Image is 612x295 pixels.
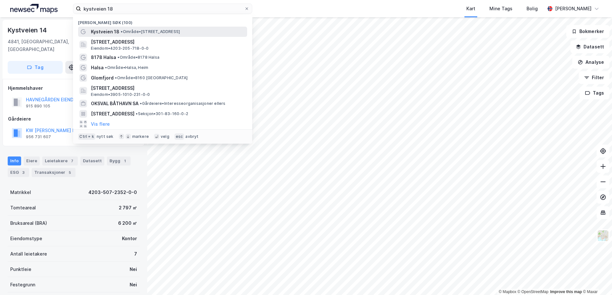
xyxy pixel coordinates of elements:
div: velg [161,134,169,139]
span: Eiendom • 4203-205-718-0-0 [91,46,149,51]
button: Bokmerker [566,25,609,38]
button: Tags [580,87,609,99]
input: Søk på adresse, matrikkel, gårdeiere, leietakere eller personer [81,4,244,13]
div: Punktleie [10,265,31,273]
div: Kontrollprogram for chat [580,264,612,295]
div: 7 [134,250,137,258]
button: Analyse [572,56,609,69]
div: esc [174,133,184,140]
span: • [105,65,107,70]
div: 3 [20,169,27,176]
div: Eiere [24,156,40,165]
img: Z [597,230,609,242]
div: Bolig [527,5,538,13]
div: Leietakere [42,156,78,165]
div: Nei [130,265,137,273]
span: Gårdeiere • Interesseorganisasjoner ellers [140,101,225,106]
button: Datasett [570,40,609,53]
a: Mapbox [499,290,516,294]
div: ESG [8,168,29,177]
span: Område • 8178 Halsa [117,55,159,60]
span: Halsa [91,64,104,72]
span: [STREET_ADDRESS] [91,110,134,118]
span: OKSVAL BÅTHAVN SA [91,100,139,107]
iframe: Chat Widget [580,264,612,295]
div: 956 731 607 [26,134,51,139]
span: • [121,29,123,34]
img: logo.a4113a55bc3d86da70a041830d287a7e.svg [10,4,58,13]
div: Kart [466,5,475,13]
div: 6 200 ㎡ [118,219,137,227]
div: Matrikkel [10,189,31,196]
div: Bygg [107,156,131,165]
div: Festegrunn [10,281,35,289]
span: • [136,111,138,116]
div: 915 890 105 [26,104,50,109]
span: Kystveien 18 [91,28,119,36]
div: [PERSON_NAME] [555,5,592,13]
div: 7 [69,158,75,164]
div: Tomteareal [10,204,36,212]
span: 8178 Halsa [91,54,116,61]
div: Eiendomstype [10,235,42,242]
div: 5 [67,169,73,176]
div: Transaksjoner [32,168,76,177]
span: Område • [STREET_ADDRESS] [121,29,180,34]
div: [PERSON_NAME] søk (100) [73,15,252,27]
div: avbryt [185,134,198,139]
div: Bruksareal (BRA) [10,219,47,227]
div: Gårdeiere [8,115,139,123]
span: [STREET_ADDRESS] [91,38,245,46]
div: 2 797 ㎡ [119,204,137,212]
div: Mine Tags [489,5,512,13]
div: Ctrl + k [78,133,95,140]
button: Tag [8,61,63,74]
div: nytt søk [97,134,114,139]
div: 4203-507-2352-0-0 [88,189,137,196]
div: 1 [122,158,128,164]
a: OpenStreetMap [518,290,549,294]
div: Kystveien 14 [8,25,48,35]
div: 4841, [GEOGRAPHIC_DATA], [GEOGRAPHIC_DATA] [8,38,103,53]
span: Eiendom • 3905-1010-231-0-0 [91,92,150,97]
button: Filter [579,71,609,84]
div: Info [8,156,21,165]
div: Hjemmelshaver [8,84,139,92]
span: • [140,101,142,106]
button: Vis flere [91,120,110,128]
div: markere [132,134,149,139]
span: • [115,75,117,80]
span: Område • 8160 [GEOGRAPHIC_DATA] [115,75,188,80]
span: [STREET_ADDRESS] [91,84,245,92]
div: Nei [130,281,137,289]
div: Antall leietakere [10,250,47,258]
div: Kontor [122,235,137,242]
a: Improve this map [550,290,582,294]
span: Seksjon • 301-83-160-0-2 [136,111,188,116]
span: • [117,55,119,60]
div: Datasett [80,156,104,165]
span: Glomfjord [91,74,114,82]
span: Område • Halsa, Heim [105,65,148,70]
